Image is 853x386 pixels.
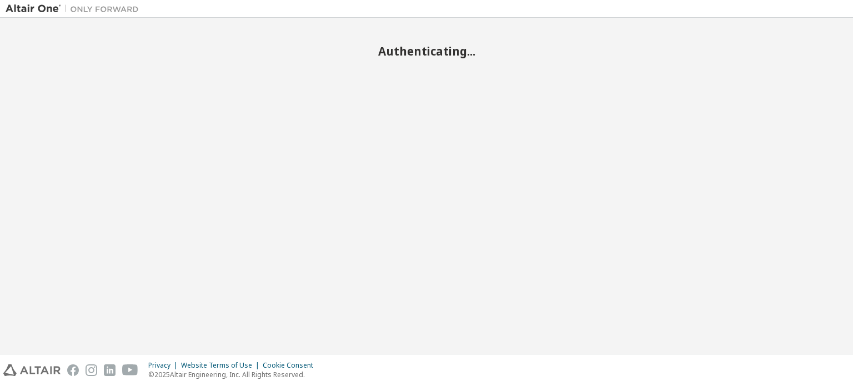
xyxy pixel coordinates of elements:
[104,364,116,376] img: linkedin.svg
[148,361,181,370] div: Privacy
[86,364,97,376] img: instagram.svg
[6,44,847,58] h2: Authenticating...
[181,361,263,370] div: Website Terms of Use
[67,364,79,376] img: facebook.svg
[122,364,138,376] img: youtube.svg
[263,361,320,370] div: Cookie Consent
[3,364,61,376] img: altair_logo.svg
[6,3,144,14] img: Altair One
[148,370,320,379] p: © 2025 Altair Engineering, Inc. All Rights Reserved.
